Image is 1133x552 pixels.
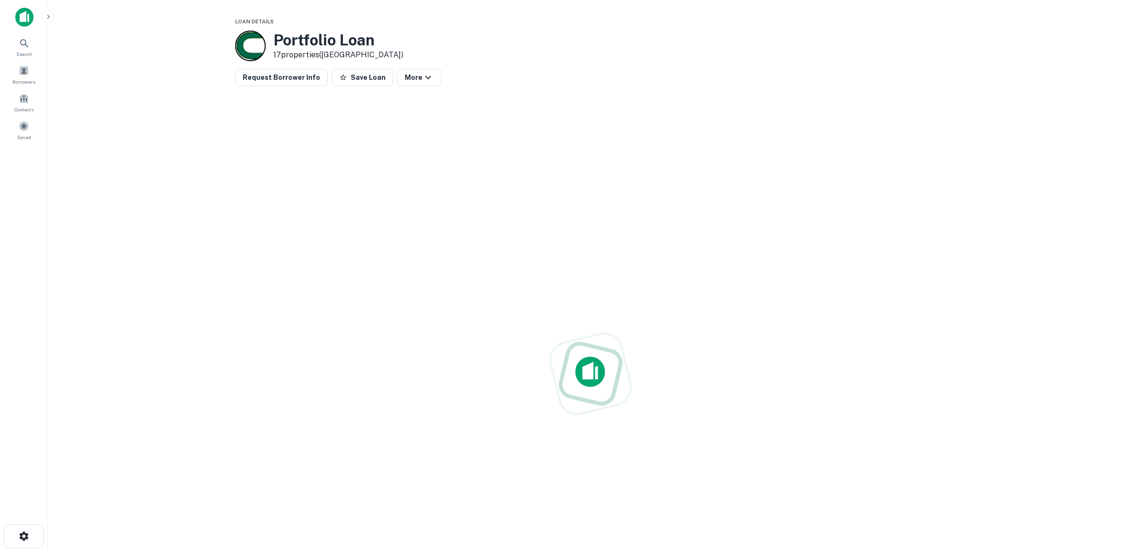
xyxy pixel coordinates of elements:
h3: Portfolio Loan [273,31,403,49]
button: Save Loan [332,69,393,86]
span: Search [16,50,32,58]
span: Contacts [14,106,33,113]
button: Request Borrower Info [235,69,328,86]
a: Borrowers [3,62,45,87]
iframe: Chat Widget [1085,476,1133,521]
img: capitalize-icon.png [15,8,33,27]
button: More [397,69,442,86]
a: Contacts [3,89,45,115]
p: 17 properties ([GEOGRAPHIC_DATA]) [273,49,403,61]
a: Search [3,34,45,60]
span: Borrowers [12,78,35,86]
span: Loan Details [235,19,274,24]
a: Saved [3,117,45,143]
span: Saved [17,133,31,141]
